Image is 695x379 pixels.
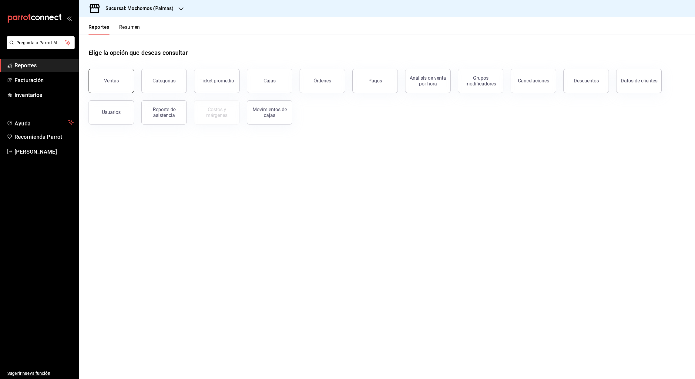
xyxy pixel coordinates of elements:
[300,69,345,93] button: Órdenes
[15,148,57,155] font: [PERSON_NAME]
[89,69,134,93] button: Ventas
[194,69,240,93] button: Ticket promedio
[247,69,292,93] a: Cajas
[16,40,65,46] span: Pregunta a Parrot AI
[15,77,44,83] font: Facturación
[102,109,121,115] div: Usuarios
[101,5,174,12] h3: Sucursal: Mochomos (Palmas)
[462,75,499,87] div: Grupos modificadores
[153,78,176,84] div: Categorías
[368,78,382,84] div: Pagos
[15,119,66,126] span: Ayuda
[89,24,140,35] div: Pestañas de navegación
[405,69,451,93] button: Análisis de venta por hora
[251,107,288,118] div: Movimientos de cajas
[4,44,75,50] a: Pregunta a Parrot AI
[89,24,109,30] font: Reportes
[141,100,187,125] button: Reporte de asistencia
[104,78,119,84] div: Ventas
[352,69,398,93] button: Pagos
[15,92,42,98] font: Inventarios
[574,78,599,84] div: Descuentos
[621,78,657,84] div: Datos de clientes
[7,371,50,376] font: Sugerir nueva función
[141,69,187,93] button: Categorías
[563,69,609,93] button: Descuentos
[264,77,276,85] div: Cajas
[7,36,75,49] button: Pregunta a Parrot AI
[67,16,72,21] button: open_drawer_menu
[409,75,447,87] div: Análisis de venta por hora
[145,107,183,118] div: Reporte de asistencia
[314,78,331,84] div: Órdenes
[89,100,134,125] button: Usuarios
[458,69,503,93] button: Grupos modificadores
[15,62,37,68] font: Reportes
[247,100,292,125] button: Movimientos de cajas
[194,100,240,125] button: Contrata inventarios para ver este reporte
[511,69,556,93] button: Cancelaciones
[89,48,188,57] h1: Elige la opción que deseas consultar
[616,69,662,93] button: Datos de clientes
[198,107,236,118] div: Costos y márgenes
[200,78,234,84] div: Ticket promedio
[15,134,62,140] font: Recomienda Parrot
[119,24,140,35] button: Resumen
[518,78,549,84] div: Cancelaciones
